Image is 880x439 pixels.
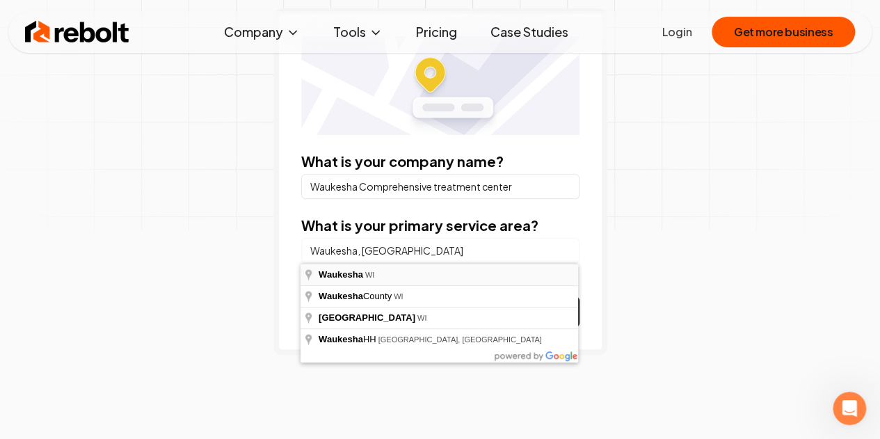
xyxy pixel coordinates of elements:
[319,312,415,323] span: [GEOGRAPHIC_DATA]
[662,24,692,40] a: Login
[301,36,579,135] img: Location map
[712,17,855,47] button: Get more business
[405,18,468,46] a: Pricing
[319,291,394,301] span: County
[301,174,579,199] input: Company Name
[417,314,426,322] span: WI
[319,334,363,344] span: Waukesha
[301,152,504,170] label: What is your company name?
[25,18,129,46] img: Rebolt Logo
[319,291,363,301] span: Waukesha
[301,216,538,234] label: What is your primary service area?
[833,392,866,425] iframe: Intercom live chat
[378,335,542,344] span: [GEOGRAPHIC_DATA], [GEOGRAPHIC_DATA]
[301,238,579,263] input: City or county or neighborhood
[322,18,394,46] button: Tools
[479,18,579,46] a: Case Studies
[394,292,403,301] span: WI
[365,271,374,279] span: WI
[213,18,311,46] button: Company
[319,269,363,280] span: Waukesha
[319,334,378,344] span: HH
